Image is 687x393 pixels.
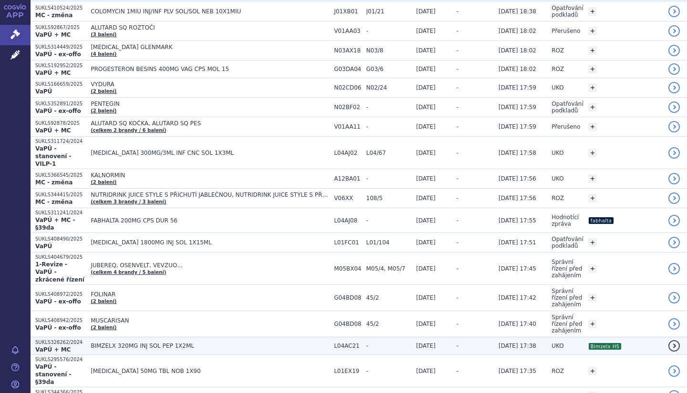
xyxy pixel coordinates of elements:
[499,28,536,34] span: [DATE] 18:02
[91,191,329,198] span: NUTRIDRINK JUICE STYLE S PŘÍCHUTÍ JABLEČNOU, NUTRIDRINK JUICE STYLE S PŘÍCHUTÍ JAHODOVOU, NUTRIDR...
[588,194,597,202] a: +
[552,343,563,349] span: UKO
[35,363,72,385] strong: VaPÚ - stanovení - §39da
[668,292,680,303] a: detail
[457,343,458,349] span: -
[416,8,436,15] span: [DATE]
[366,104,412,111] span: -
[499,123,536,130] span: [DATE] 17:59
[668,25,680,37] a: detail
[552,236,583,249] span: Opatřování podkladů
[91,128,166,133] a: (celkem 2 brandy / 6 balení)
[668,101,680,113] a: detail
[35,81,86,88] p: SUKLS166659/2025
[499,294,536,301] span: [DATE] 17:42
[91,44,329,50] span: [MEDICAL_DATA] GLENMARK
[35,12,73,19] strong: MC - změna
[35,191,86,198] p: SUKLS344415/2025
[552,175,563,182] span: UKO
[91,120,329,127] span: ALUTARD SQ KOČKA, ALUTARD SQ PES
[366,217,412,224] span: -
[589,343,622,350] i: Bimzelx HS
[334,195,361,202] span: V06XX
[334,84,361,91] span: N02CD06
[457,265,458,272] span: -
[416,265,436,272] span: [DATE]
[552,101,583,114] span: Opatřování podkladů
[35,127,71,134] strong: VaPÚ + MC
[668,340,680,352] a: detail
[668,45,680,56] a: detail
[416,343,436,349] span: [DATE]
[416,150,436,156] span: [DATE]
[588,320,597,328] a: +
[588,83,597,92] a: +
[91,262,329,269] span: JUBEREQ, OSENVELT, VEVZUO…
[91,89,116,94] a: (2 balení)
[91,150,329,156] span: [MEDICAL_DATA] 300MG/3ML INF CNC SOL 1X3ML
[366,66,412,72] span: G03/6
[499,368,536,374] span: [DATE] 17:35
[334,343,361,349] span: L04AC21
[35,324,81,331] strong: VaPÚ - ex-offo
[35,88,52,95] strong: VaPÚ
[334,175,361,182] span: A12BA01
[91,8,329,15] span: COLOMYCIN 1MIU INJ/INF PLV SOL/SOL NEB 10X1MIU
[334,239,361,246] span: L01FC01
[35,51,81,58] strong: VaPÚ - ex-offo
[668,263,680,274] a: detail
[334,217,361,224] span: L04AJ08
[499,66,536,72] span: [DATE] 18:02
[552,259,582,279] span: Správní řízení před zahájením
[35,298,81,305] strong: VaPÚ - ex-offo
[366,47,412,54] span: N03/8
[499,84,536,91] span: [DATE] 17:59
[552,123,580,130] span: Přerušeno
[552,368,564,374] span: ROZ
[35,346,71,353] strong: VaPÚ + MC
[588,264,597,273] a: +
[35,5,86,11] p: SUKLS410524/2025
[588,174,597,183] a: +
[91,66,329,72] span: PROGESTERON BESINS 400MG VAG CPS MOL 15
[552,314,582,334] span: Správní řízení před zahájením
[35,199,73,205] strong: MC - změna
[499,104,536,111] span: [DATE] 17:59
[366,175,412,182] span: -
[334,265,361,272] span: M05BX04
[416,47,436,54] span: [DATE]
[91,317,329,324] span: MUSCARISAN
[552,150,563,156] span: UKO
[588,149,597,157] a: +
[499,265,536,272] span: [DATE] 17:45
[91,270,166,275] a: (celkem 4 brandy / 5 balení)
[35,145,72,167] strong: VaPÚ - stanovení - VILP-1
[588,65,597,73] a: +
[334,294,361,301] span: G04BD08
[457,195,458,202] span: -
[366,150,412,156] span: L04/67
[35,44,86,50] p: SUKLS314449/2025
[91,217,329,224] span: FABHALTA 200MG CPS DUR 56
[334,28,361,34] span: V01AA03
[588,103,597,111] a: +
[91,32,116,37] a: (3 balení)
[35,62,86,69] p: SUKLS192952/2025
[334,321,361,327] span: G04BD08
[499,8,536,15] span: [DATE] 18:38
[499,150,536,156] span: [DATE] 17:58
[35,339,86,346] p: SUKLS328262/2024
[499,47,536,54] span: [DATE] 18:02
[366,8,412,15] span: J01/21
[416,104,436,111] span: [DATE]
[499,321,536,327] span: [DATE] 17:40
[668,6,680,17] a: detail
[457,368,458,374] span: -
[35,138,86,145] p: SUKLS311724/2024
[668,215,680,226] a: detail
[457,321,458,327] span: -
[35,317,86,324] p: SUKLS408942/2025
[35,172,86,179] p: SUKLS366545/2025
[334,47,361,54] span: N03AX18
[668,237,680,248] a: detail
